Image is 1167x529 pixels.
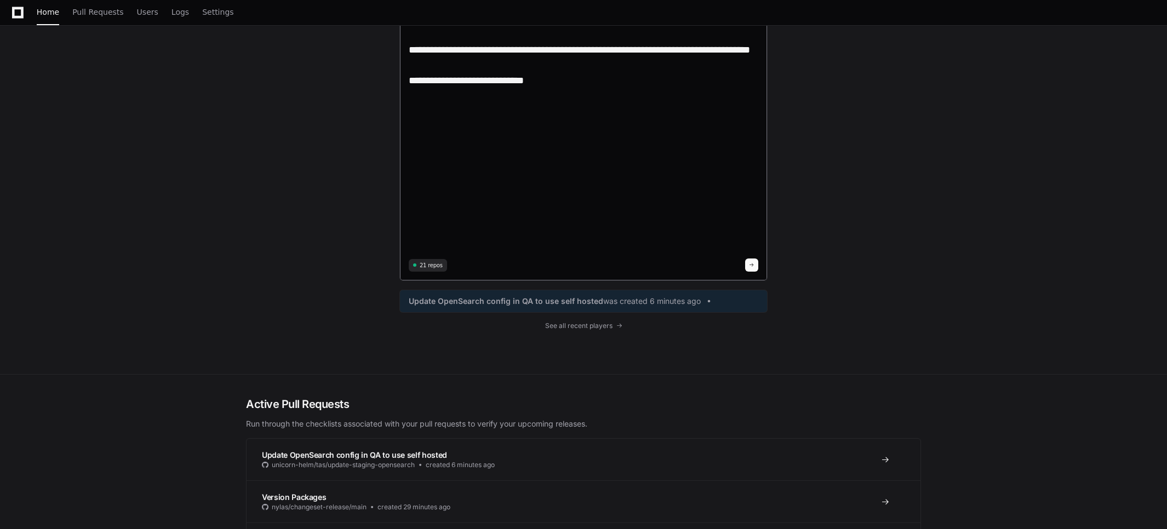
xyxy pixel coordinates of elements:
[247,439,920,480] a: Update OpenSearch config in QA to use self hostedunicorn-helm/tas/update-staging-opensearchcreate...
[72,9,123,15] span: Pull Requests
[409,296,758,307] a: Update OpenSearch config in QA to use self hostedwas created 6 minutes ago
[171,9,189,15] span: Logs
[37,9,59,15] span: Home
[246,396,921,412] h2: Active Pull Requests
[399,321,768,330] a: See all recent players
[603,296,701,307] span: was created 6 minutes ago
[262,492,326,502] span: Version Packages
[377,503,450,511] span: created 29 minutes ago
[246,418,921,429] p: Run through the checklists associated with your pull requests to verify your upcoming releases.
[426,461,495,469] span: created 6 minutes ago
[545,321,613,330] span: See all recent players
[262,450,447,459] span: Update OpenSearch config in QA to use self hosted
[272,503,367,511] span: nylas/changeset-release/main
[272,461,415,469] span: unicorn-helm/tas/update-staging-opensearch
[420,261,443,269] span: 21 repos
[137,9,158,15] span: Users
[247,480,920,522] a: Version Packagesnylas/changeset-release/maincreated 29 minutes ago
[202,9,233,15] span: Settings
[409,296,603,307] span: Update OpenSearch config in QA to use self hosted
